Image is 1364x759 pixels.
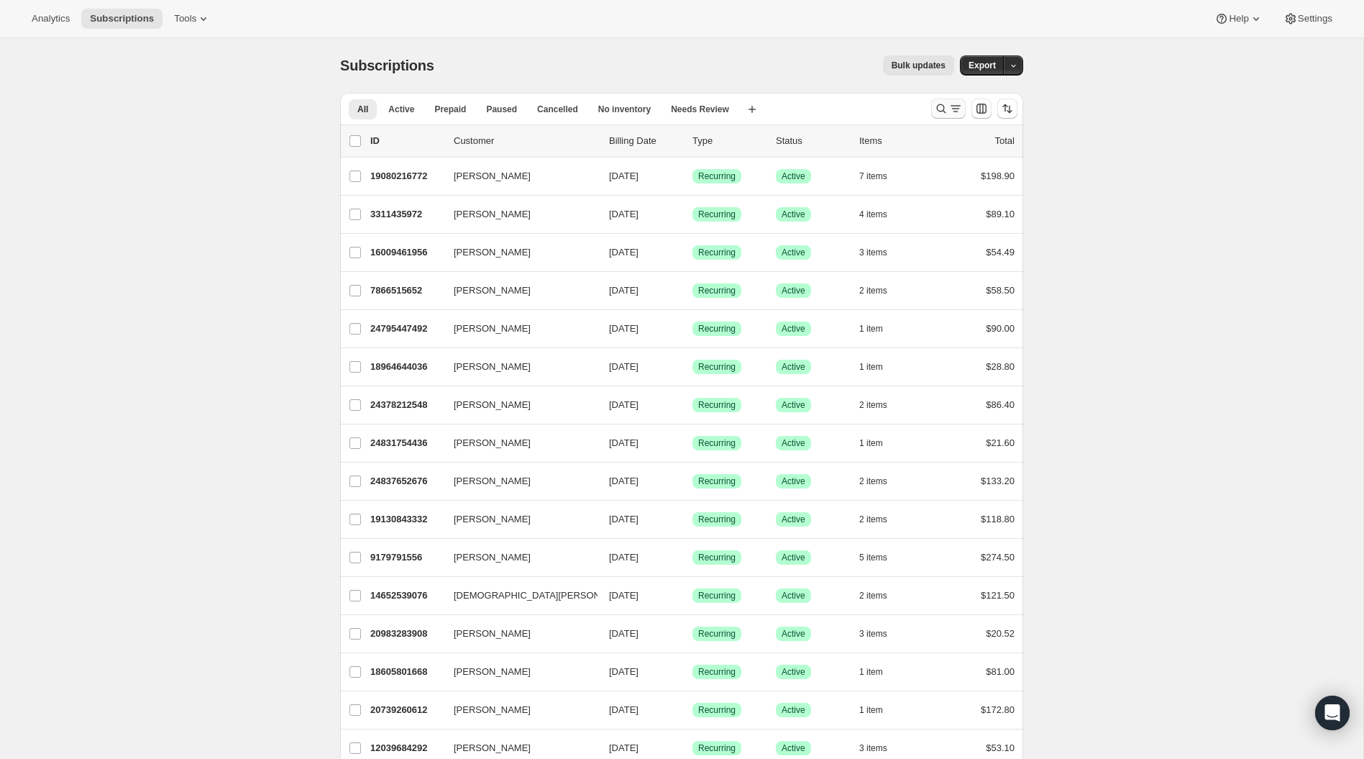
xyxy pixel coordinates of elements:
[370,512,442,527] p: 19130843332
[165,9,219,29] button: Tools
[698,171,736,182] span: Recurring
[741,99,764,119] button: Create new view
[859,171,887,182] span: 7 items
[370,662,1015,682] div: 18605801668[PERSON_NAME][DATE]SuccessRecurringSuccessActive1 item$81.00
[454,474,531,488] span: [PERSON_NAME]
[1206,9,1271,29] button: Help
[859,738,903,758] button: 3 items
[370,509,1015,530] div: 19130843332[PERSON_NAME][DATE]SuccessRecurringSuccessActive2 items$118.80
[698,209,736,220] span: Recurring
[698,399,736,411] span: Recurring
[782,399,805,411] span: Active
[90,13,154,24] span: Subscriptions
[859,624,903,644] button: 3 items
[609,514,638,524] span: [DATE]
[609,399,638,410] span: [DATE]
[609,704,638,715] span: [DATE]
[370,360,442,374] p: 18964644036
[609,171,638,181] span: [DATE]
[609,476,638,486] span: [DATE]
[859,433,899,453] button: 1 item
[609,323,638,334] span: [DATE]
[859,281,903,301] button: 2 items
[782,666,805,678] span: Active
[782,704,805,716] span: Active
[340,58,434,73] span: Subscriptions
[370,166,1015,186] div: 19080216772[PERSON_NAME][DATE]SuccessRecurringSuccessActive7 items$198.90
[454,741,531,755] span: [PERSON_NAME]
[454,245,531,260] span: [PERSON_NAME]
[370,433,1015,453] div: 24831754436[PERSON_NAME][DATE]SuccessRecurringSuccessActive1 item$21.60
[883,55,954,76] button: Bulk updates
[609,742,638,753] span: [DATE]
[971,99,992,119] button: Customize table column order and visibility
[370,134,1015,148] div: IDCustomerBilling DateTypeStatusItemsTotal
[782,285,805,296] span: Active
[370,281,1015,301] div: 7866515652[PERSON_NAME][DATE]SuccessRecurringSuccessActive2 items$58.50
[859,134,931,148] div: Items
[859,476,887,487] span: 2 items
[782,209,805,220] span: Active
[698,590,736,601] span: Recurring
[782,476,805,487] span: Active
[698,514,736,525] span: Recurring
[370,319,1015,339] div: 24795447492[PERSON_NAME][DATE]SuccessRecurringSuccessActive1 item$90.00
[81,9,163,29] button: Subscriptions
[1275,9,1341,29] button: Settings
[609,628,638,639] span: [DATE]
[598,104,651,115] span: No inventory
[445,470,589,493] button: [PERSON_NAME]
[981,590,1015,601] span: $121.50
[609,134,681,148] p: Billing Date
[859,742,887,754] span: 3 items
[609,361,638,372] span: [DATE]
[698,285,736,296] span: Recurring
[370,207,442,222] p: 3311435972
[698,666,736,678] span: Recurring
[986,209,1015,219] span: $89.10
[981,171,1015,181] span: $198.90
[370,703,442,717] p: 20739260612
[486,104,517,115] span: Paused
[859,509,903,530] button: 2 items
[445,279,589,302] button: [PERSON_NAME]
[986,323,1015,334] span: $90.00
[370,245,442,260] p: 16009461956
[609,209,638,219] span: [DATE]
[859,209,887,220] span: 4 items
[454,398,531,412] span: [PERSON_NAME]
[859,399,887,411] span: 2 items
[1315,696,1350,730] div: Open Intercom Messenger
[445,699,589,722] button: [PERSON_NAME]
[859,437,883,449] span: 1 item
[698,247,736,258] span: Recurring
[445,660,589,683] button: [PERSON_NAME]
[782,628,805,640] span: Active
[859,547,903,568] button: 5 items
[995,134,1015,148] p: Total
[609,590,638,601] span: [DATE]
[859,552,887,563] span: 5 items
[445,546,589,569] button: [PERSON_NAME]
[370,741,442,755] p: 12039684292
[782,514,805,525] span: Active
[445,317,589,340] button: [PERSON_NAME]
[1229,13,1248,24] span: Help
[174,13,196,24] span: Tools
[859,285,887,296] span: 2 items
[454,436,531,450] span: [PERSON_NAME]
[782,437,805,449] span: Active
[454,283,531,298] span: [PERSON_NAME]
[698,323,736,335] span: Recurring
[445,203,589,226] button: [PERSON_NAME]
[370,395,1015,415] div: 24378212548[PERSON_NAME][DATE]SuccessRecurringSuccessActive2 items$86.40
[454,360,531,374] span: [PERSON_NAME]
[986,742,1015,753] span: $53.10
[859,242,903,263] button: 3 items
[859,357,899,377] button: 1 item
[370,586,1015,606] div: 14652539076[DEMOGRAPHIC_DATA][PERSON_NAME][DATE]SuccessRecurringSuccessActive2 items$121.50
[859,319,899,339] button: 1 item
[698,628,736,640] span: Recurring
[32,13,70,24] span: Analytics
[986,628,1015,639] span: $20.52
